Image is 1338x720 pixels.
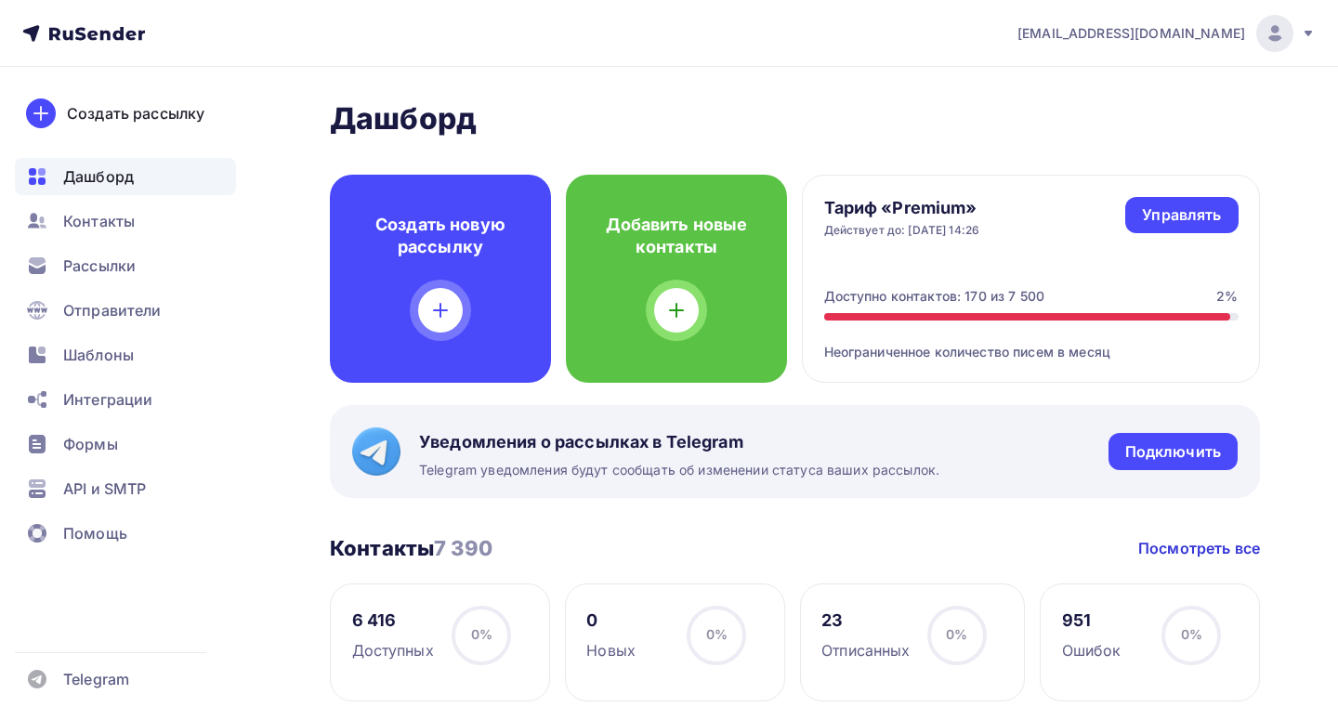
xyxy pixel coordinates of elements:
div: Неограниченное количество писем в месяц [824,321,1239,361]
span: Шаблоны [63,344,134,366]
div: Доступно контактов: 170 из 7 500 [824,287,1044,306]
span: Дашборд [63,165,134,188]
span: 0% [1181,626,1202,642]
span: 0% [706,626,728,642]
h4: Тариф «Premium» [824,197,980,219]
div: Отписанных [821,639,910,661]
div: 6 416 [352,609,434,632]
h4: Создать новую рассылку [360,214,521,258]
span: Интеграции [63,388,152,411]
a: Контакты [15,203,236,240]
div: Доступных [352,639,434,661]
a: [EMAIL_ADDRESS][DOMAIN_NAME] [1017,15,1316,52]
a: Дашборд [15,158,236,195]
div: Управлять [1142,204,1221,226]
a: Шаблоны [15,336,236,373]
span: Контакты [63,210,135,232]
div: 0 [586,609,636,632]
div: 23 [821,609,910,632]
span: 0% [946,626,967,642]
a: Отправители [15,292,236,329]
span: [EMAIL_ADDRESS][DOMAIN_NAME] [1017,24,1245,43]
div: Подключить [1125,441,1221,463]
div: Создать рассылку [67,102,204,124]
span: 0% [471,626,492,642]
span: API и SMTP [63,478,146,500]
span: Рассылки [63,255,136,277]
h2: Дашборд [330,100,1260,137]
span: Отправители [63,299,162,321]
span: Формы [63,433,118,455]
a: Посмотреть все [1138,537,1260,559]
h4: Добавить новые контакты [596,214,757,258]
h3: Контакты [330,535,492,561]
div: Новых [586,639,636,661]
a: Формы [15,425,236,463]
div: Действует до: [DATE] 14:26 [824,223,980,238]
a: Рассылки [15,247,236,284]
div: Ошибок [1062,639,1122,661]
span: Telegram уведомления будут сообщать об изменении статуса ваших рассылок. [419,461,939,479]
div: 951 [1062,609,1122,632]
span: 7 390 [434,536,492,560]
span: Telegram [63,668,129,690]
span: Помощь [63,522,127,544]
div: 2% [1216,287,1238,306]
span: Уведомления о рассылках в Telegram [419,431,939,453]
